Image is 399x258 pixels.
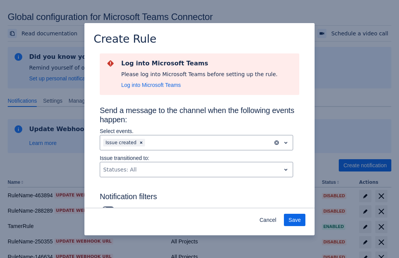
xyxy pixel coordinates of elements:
[94,32,157,47] h3: Create Rule
[100,106,299,127] h3: Send a message to the channel when the following events happen:
[284,214,305,226] button: Save
[100,127,293,135] p: Select events.
[281,165,290,174] span: open
[106,59,115,68] span: error
[259,214,276,226] span: Cancel
[121,81,181,89] button: Log into Microsoft Teams
[274,140,280,146] button: clear
[137,139,145,146] div: Remove Issue created
[138,140,144,146] span: Clear
[289,214,301,226] span: Save
[281,138,290,147] span: open
[121,60,278,67] h2: Log into Microsoft Teams
[100,154,293,162] p: Issue transitioned to:
[121,70,278,78] div: Please log into Microsoft Teams before setting up the rule.
[84,53,315,208] div: Scrollable content
[103,139,137,146] div: Issue created
[255,214,281,226] button: Cancel
[100,204,151,215] div: Use JQL
[100,192,299,204] h3: Notification filters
